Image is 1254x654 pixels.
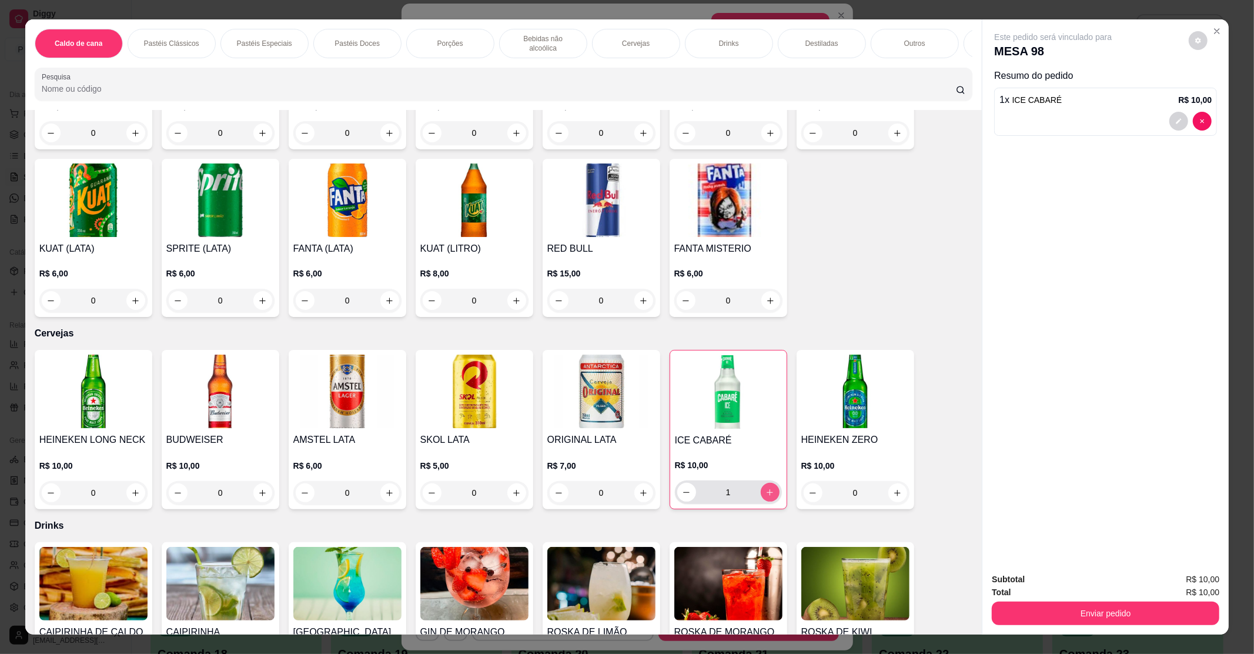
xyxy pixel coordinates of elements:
[420,268,529,279] p: R$ 8,00
[1208,22,1226,41] button: Close
[1193,112,1212,131] button: decrease-product-quantity
[1186,586,1220,599] span: R$ 10,00
[507,483,526,502] button: increase-product-quantity
[42,124,61,142] button: decrease-product-quantity
[547,547,656,620] img: product-image
[675,433,782,448] h4: ICE CABARÉ
[994,69,1217,83] p: Resumo do pedido
[507,124,526,142] button: increase-product-quantity
[42,291,61,310] button: decrease-product-quantity
[380,124,399,142] button: increase-product-quantity
[420,547,529,620] img: product-image
[39,547,148,620] img: product-image
[677,124,695,142] button: decrease-product-quantity
[994,43,1112,59] p: MESA 98
[35,519,973,533] p: Drinks
[126,124,145,142] button: increase-product-quantity
[253,483,272,502] button: increase-product-quantity
[547,163,656,237] img: product-image
[420,355,529,428] img: product-image
[293,268,402,279] p: R$ 6,00
[126,291,145,310] button: increase-product-quantity
[169,124,188,142] button: decrease-product-quantity
[801,625,909,639] h4: ROSKA DE KIWI
[674,547,783,620] img: product-image
[166,433,275,447] h4: BUDWEISER
[1186,573,1220,586] span: R$ 10,00
[420,163,529,237] img: product-image
[169,291,188,310] button: decrease-product-quantity
[992,602,1219,625] button: Enviar pedido
[550,291,569,310] button: decrease-product-quantity
[42,72,75,82] label: Pesquisa
[335,39,380,48] p: Pastéis Doces
[509,34,577,53] p: Bebidas não alcoólica
[166,355,275,428] img: product-image
[237,39,292,48] p: Pastéis Especiais
[296,483,315,502] button: decrease-product-quantity
[166,268,275,279] p: R$ 6,00
[253,291,272,310] button: increase-product-quantity
[420,625,529,639] h4: GIN DE MORANGO
[296,124,315,142] button: decrease-product-quantity
[144,39,199,48] p: Pastéis Clássicos
[992,588,1011,597] strong: Total
[293,460,402,472] p: R$ 6,00
[677,291,695,310] button: decrease-product-quantity
[166,163,275,237] img: product-image
[1189,31,1208,50] button: decrease-product-quantity
[761,291,780,310] button: increase-product-quantity
[634,124,653,142] button: increase-product-quantity
[547,433,656,447] h4: ORIGINAL LATA
[293,163,402,237] img: product-image
[423,124,442,142] button: decrease-product-quantity
[677,483,696,502] button: decrease-product-quantity
[1169,112,1188,131] button: decrease-product-quantity
[166,460,275,472] p: R$ 10,00
[39,163,148,237] img: product-image
[674,163,783,237] img: product-image
[999,93,1062,107] p: 1 x
[253,124,272,142] button: increase-product-quantity
[296,291,315,310] button: decrease-product-quantity
[804,483,822,502] button: decrease-product-quantity
[39,242,148,256] h4: KUAT (LATA)
[380,291,399,310] button: increase-product-quantity
[675,355,782,429] img: product-image
[801,433,909,447] h4: HEINEKEN ZERO
[293,242,402,256] h4: FANTA (LATA)
[674,242,783,256] h4: FANTA MISTERIO
[801,460,909,472] p: R$ 10,00
[634,483,653,502] button: increase-product-quantity
[674,268,783,279] p: R$ 6,00
[420,460,529,472] p: R$ 5,00
[55,39,102,48] p: Caldo de cana
[719,39,739,48] p: Drinks
[1012,95,1062,105] span: ICE CABARÉ
[888,483,907,502] button: increase-product-quantity
[42,483,61,502] button: decrease-product-quantity
[550,483,569,502] button: decrease-product-quantity
[293,625,402,639] h4: [GEOGRAPHIC_DATA]
[805,39,838,48] p: Destiladas
[166,547,275,620] img: product-image
[634,291,653,310] button: increase-product-quantity
[39,433,148,447] h4: HEINEKEN LONG NECK
[547,242,656,256] h4: RED BULL
[547,355,656,428] img: product-image
[994,31,1112,43] p: Este pedido será vinculado para
[547,268,656,279] p: R$ 15,00
[1179,94,1212,106] p: R$ 10,00
[904,39,925,48] p: Outros
[39,460,148,472] p: R$ 10,00
[674,625,783,639] h4: ROSKA DE MORANGO
[166,242,275,256] h4: SPRITE (LATA)
[888,124,907,142] button: increase-product-quantity
[550,124,569,142] button: decrease-product-quantity
[761,124,780,142] button: increase-product-quantity
[423,483,442,502] button: decrease-product-quantity
[804,124,822,142] button: decrease-product-quantity
[992,575,1025,584] strong: Subtotal
[42,83,957,95] input: Pesquisa
[622,39,650,48] p: Cervejas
